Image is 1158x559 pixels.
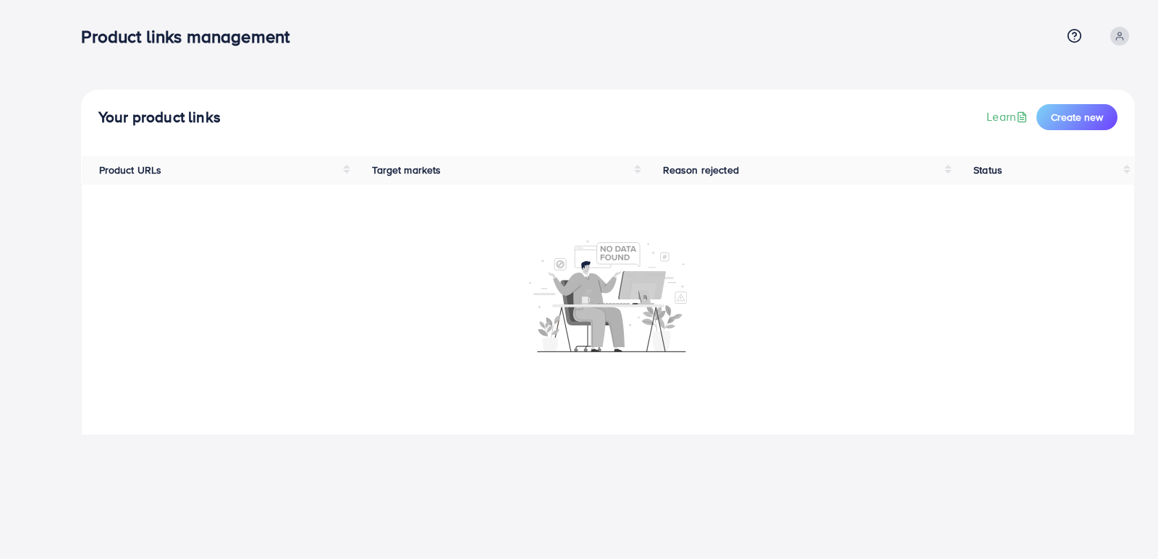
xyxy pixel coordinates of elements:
span: Target markets [372,163,441,177]
span: Reason rejected [663,163,739,177]
button: Create new [1036,104,1117,130]
a: Learn [986,108,1031,125]
span: Create new [1051,110,1103,124]
h3: Product links management [81,26,301,47]
h4: Your product links [98,108,221,127]
img: No account [529,239,687,352]
span: Product URLs [99,163,162,177]
span: Status [973,163,1002,177]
